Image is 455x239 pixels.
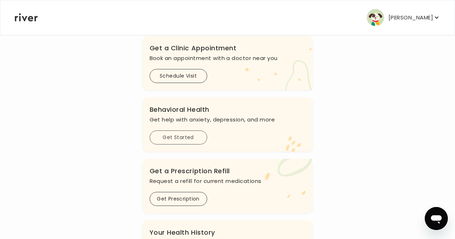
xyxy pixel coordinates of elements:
[150,192,207,206] button: Get Prescription
[150,43,306,53] h3: Get a Clinic Appointment
[150,227,306,238] h3: Your Health History
[150,105,306,115] h3: Behavioral Health
[388,13,433,23] p: [PERSON_NAME]
[150,115,306,125] p: Get help with anxiety, depression, and more
[150,130,207,144] button: Get Started
[150,69,207,83] button: Schedule Visit
[150,166,306,176] h3: Get a Prescription Refill
[150,53,306,63] p: Book an appointment with a doctor near you
[367,9,440,26] button: user avatar[PERSON_NAME]
[150,176,306,186] p: Request a refill for current medications
[425,207,448,230] iframe: Button to launch messaging window
[367,9,384,26] img: user avatar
